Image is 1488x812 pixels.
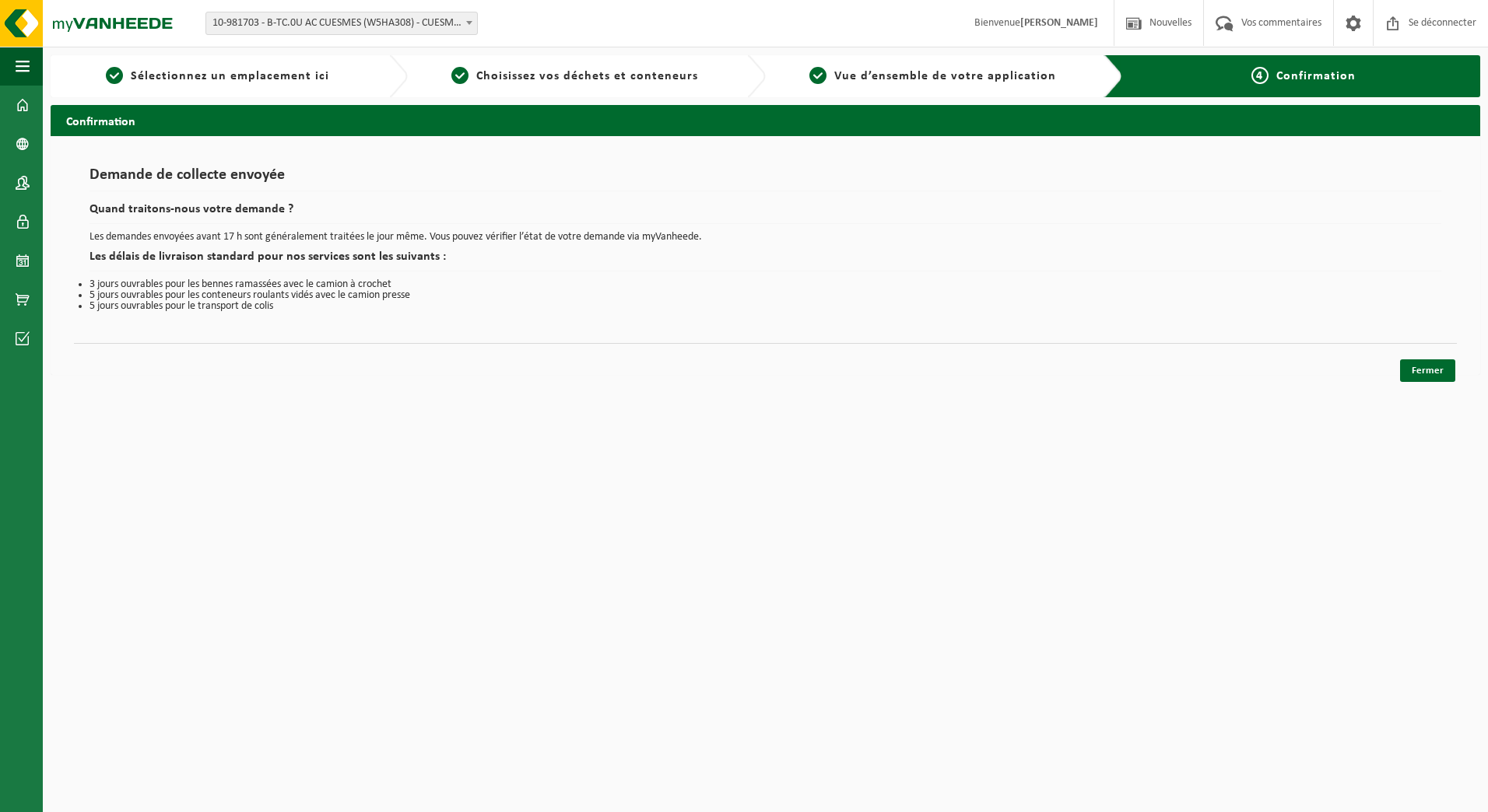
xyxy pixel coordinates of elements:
[774,67,1092,86] a: 3Vue d’ensemble de votre application
[416,67,734,86] a: 2Choisissez vos déchets et conteneurs
[1276,70,1356,82] span: Confirmation
[1020,17,1098,29] strong: [PERSON_NAME]
[89,232,1441,243] p: Les demandes envoyées avant 17 h sont généralement traitées le jour même. Vous pouvez vérifier l’...
[1251,67,1269,84] span: 4
[1400,359,1455,382] a: Fermer
[89,301,1441,312] li: 5 jours ouvrables pour le transport de colis
[451,67,469,84] span: 2
[106,67,123,84] span: 1
[206,12,477,34] span: 10-981703 - B-TC.0U AC CUESMES (W5HA308) - CUESMES
[809,67,826,84] span: 3
[89,250,1441,271] h2: Les délais de livraison standard pour nos services sont les suivants :
[205,12,478,35] span: 10-981703 - B-TC.0U AC CUESMES (W5HA308) - CUESMES
[89,290,1441,301] li: 5 jours ouvrables pour les conteneurs roulants vidés avec le camion presse
[476,70,698,82] span: Choisissez vos déchets et conteneurs
[89,279,1441,290] li: 3 jours ouvrables pour les bennes ramassées avec le camion à crochet
[131,70,329,82] span: Sélectionnez un emplacement ici
[89,203,1441,224] h2: Quand traitons-nous votre demande ?
[834,70,1056,82] span: Vue d’ensemble de votre application
[89,167,1441,191] h1: Demande de collecte envoyée
[58,67,377,86] a: 1Sélectionnez un emplacement ici
[51,105,1480,135] h2: Confirmation
[974,17,1098,29] font: Bienvenue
